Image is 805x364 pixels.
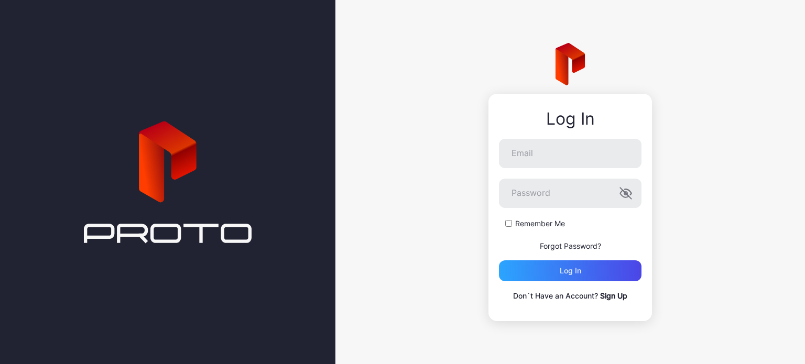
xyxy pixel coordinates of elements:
div: Log In [499,109,641,128]
a: Sign Up [600,291,627,300]
p: Don`t Have an Account? [499,290,641,302]
input: Email [499,139,641,168]
div: Log in [560,267,581,275]
a: Forgot Password? [540,241,601,250]
button: Password [619,187,632,200]
input: Password [499,179,641,208]
label: Remember Me [515,218,565,229]
button: Log in [499,260,641,281]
